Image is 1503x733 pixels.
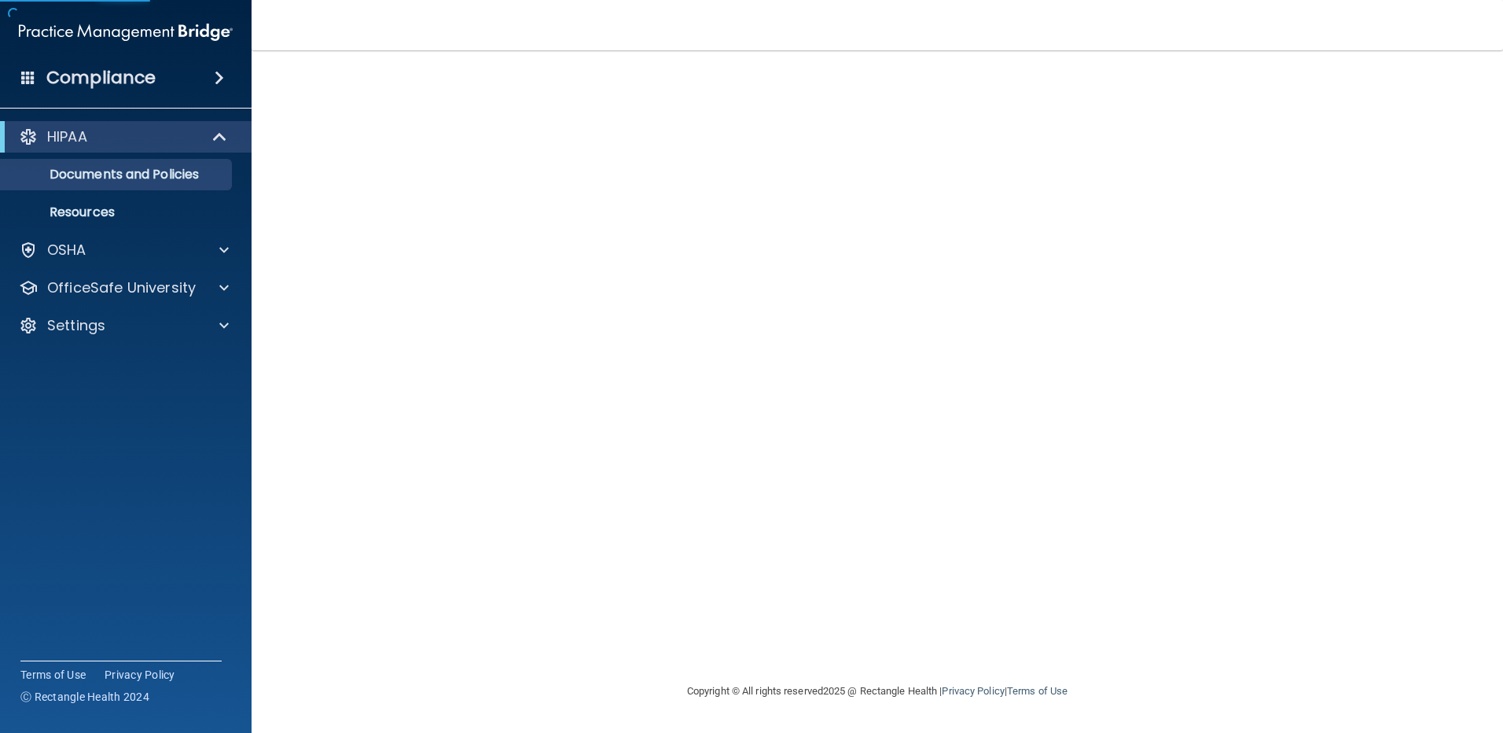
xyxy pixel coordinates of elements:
p: Documents and Policies [10,167,225,182]
h4: Compliance [46,67,156,89]
p: Settings [47,316,105,335]
a: Terms of Use [1007,685,1068,697]
p: OSHA [47,241,86,260]
a: Terms of Use [20,667,86,683]
p: OfficeSafe University [47,278,196,297]
img: PMB logo [19,17,233,48]
div: Copyright © All rights reserved 2025 @ Rectangle Health | | [590,666,1164,716]
a: HIPAA [19,127,228,146]
a: Privacy Policy [105,667,175,683]
p: HIPAA [47,127,87,146]
a: OSHA [19,241,229,260]
span: Ⓒ Rectangle Health 2024 [20,689,149,705]
p: Resources [10,204,225,220]
a: OfficeSafe University [19,278,229,297]
a: Privacy Policy [942,685,1004,697]
a: Settings [19,316,229,335]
